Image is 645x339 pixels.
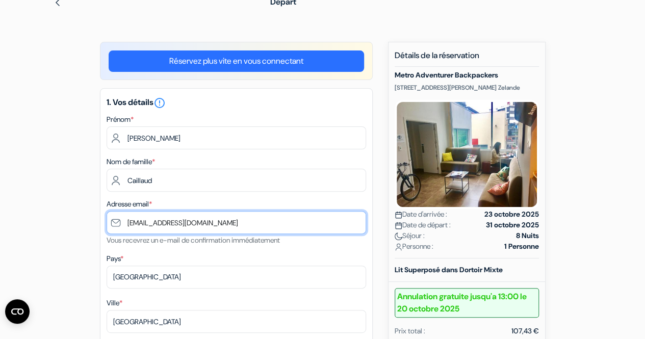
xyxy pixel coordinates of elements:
[153,97,166,109] i: error_outline
[395,288,539,318] b: Annulation gratuite jusqu'a 13:00 le 20 octobre 2025
[486,220,539,230] strong: 31 octobre 2025
[395,243,402,251] img: user_icon.svg
[395,230,425,241] span: Séjour :
[516,230,539,241] strong: 8 Nuits
[511,326,539,336] div: 107,43 €
[107,97,366,109] h5: 1. Vos détails
[107,253,123,264] label: Pays
[395,326,425,336] div: Prix total :
[107,298,122,308] label: Ville
[395,211,402,219] img: calendar.svg
[107,114,134,125] label: Prénom
[107,169,366,192] input: Entrer le nom de famille
[395,232,402,240] img: moon.svg
[395,209,447,220] span: Date d'arrivée :
[395,84,539,92] p: [STREET_ADDRESS][PERSON_NAME] Zelande
[395,265,503,274] b: Lit Superposé dans Dortoir Mixte
[153,97,166,108] a: error_outline
[107,236,280,245] small: Vous recevrez un e-mail de confirmation immédiatement
[395,50,539,67] h5: Détails de la réservation
[504,241,539,252] strong: 1 Personne
[395,241,433,252] span: Personne :
[107,211,366,234] input: Entrer adresse e-mail
[484,209,539,220] strong: 23 octobre 2025
[395,222,402,229] img: calendar.svg
[395,71,539,80] h5: Metro Adventurer Backpackers
[107,157,155,167] label: Nom de famille
[5,299,30,324] button: Ouvrir le widget CMP
[109,50,364,72] a: Réservez plus vite en vous connectant
[107,126,366,149] input: Entrez votre prénom
[107,199,152,210] label: Adresse email
[395,220,451,230] span: Date de départ :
